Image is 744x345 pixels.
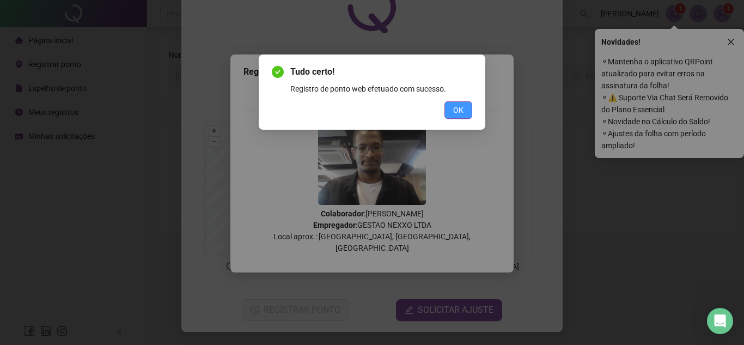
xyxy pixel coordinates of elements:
[444,101,472,119] button: OK
[707,308,733,334] div: Open Intercom Messenger
[272,66,284,78] span: check-circle
[453,104,464,116] span: OK
[290,65,472,78] span: Tudo certo!
[290,83,472,95] div: Registro de ponto web efetuado com sucesso.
